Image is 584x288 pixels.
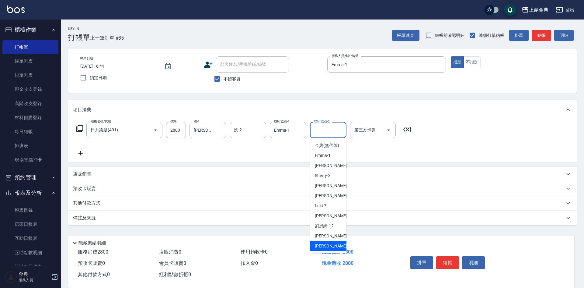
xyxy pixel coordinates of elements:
[68,196,577,211] div: 其他付款方式
[554,30,574,41] button: 明細
[504,4,516,16] button: save
[91,119,111,124] label: 服務名稱/代號
[2,54,58,68] a: 帳單列表
[315,233,353,239] span: [PERSON_NAME] -15
[2,260,58,274] a: 設計師日報表
[435,32,465,39] span: 結帳前確認明細
[2,125,58,139] a: 每日結帳
[90,34,124,42] span: 上一筆訂單:#35
[19,271,50,277] h5: 金典
[194,119,200,124] label: 洗-1
[392,30,419,41] button: 帳單速查
[2,246,58,260] a: 互助點數明細
[241,249,268,255] span: 使用預收卡 0
[78,249,108,255] span: 服務消費 2800
[2,185,58,201] button: 報表及分析
[2,82,58,96] a: 現金收支登錄
[332,54,358,58] label: 服務人員姓名/編號
[519,4,551,16] button: 上越金典
[479,32,504,39] span: 連續打單結帳
[241,260,258,266] span: 扣入金 0
[410,256,433,269] button: 掛單
[90,75,107,81] span: 鎖定日期
[315,183,351,189] span: [PERSON_NAME] -5
[315,203,326,209] span: Luki -7
[2,217,58,231] a: 店家日報表
[315,243,353,249] span: [PERSON_NAME] -22
[274,119,290,124] label: 技術協助-1
[224,76,241,82] span: 不留客資
[314,119,330,124] label: 技術協助-2
[73,171,91,177] p: 店販銷售
[73,215,96,221] p: 備註及來源
[2,231,58,245] a: 互助日報表
[73,200,103,207] p: 其他付款方式
[19,277,50,283] p: 服務人員
[529,6,548,14] div: 上越金典
[509,30,529,41] button: 掛單
[315,213,351,219] span: [PERSON_NAME] -9
[80,61,158,71] input: YYYY/MM/DD hh:mm
[2,97,58,111] a: 高階收支登錄
[2,111,58,125] a: 材料自購登錄
[315,223,334,229] span: 劉恩綺 -12
[159,260,186,266] span: 會員卡販賣 0
[78,272,110,277] span: 其他付款方式 0
[315,193,351,199] span: [PERSON_NAME] -6
[68,100,577,119] div: 項目消費
[315,152,331,159] span: Emma -1
[2,139,58,153] a: 排班表
[68,27,90,31] h2: Key In
[2,203,58,217] a: 報表目錄
[2,68,58,82] a: 掛單列表
[7,5,25,13] img: Logo
[80,56,93,61] label: 帳單日期
[436,256,459,269] button: 結帳
[384,125,394,135] button: Open
[2,40,58,54] a: 打帳單
[159,249,181,255] span: 店販消費 0
[161,59,175,74] button: Choose date, selected date is 2025-08-24
[315,142,339,149] span: 金典 (無代號)
[68,167,577,181] div: 店販銷售
[451,56,464,68] button: 指定
[464,56,481,68] button: 不指定
[78,260,105,266] span: 預收卡販賣 0
[73,107,91,113] p: 項目消費
[315,162,351,169] span: [PERSON_NAME] -2
[151,125,160,135] button: Open
[68,181,577,196] div: 預收卡販賣
[73,186,96,192] p: 預收卡販賣
[159,272,191,277] span: 紅利點數折抵 0
[553,4,577,16] button: 登出
[315,172,331,179] span: Sherry -3
[322,260,353,266] span: 現金應收 2800
[68,211,577,225] div: 備註及來源
[78,240,106,246] p: 隱藏業績明細
[532,30,551,41] button: 結帳
[462,256,485,269] button: 明細
[170,119,177,124] label: 價格
[5,271,17,283] img: Person
[68,33,90,42] h3: 打帳單
[2,22,58,38] button: 櫃檯作業
[2,153,58,167] a: 現場電腦打卡
[2,169,58,185] button: 預約管理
